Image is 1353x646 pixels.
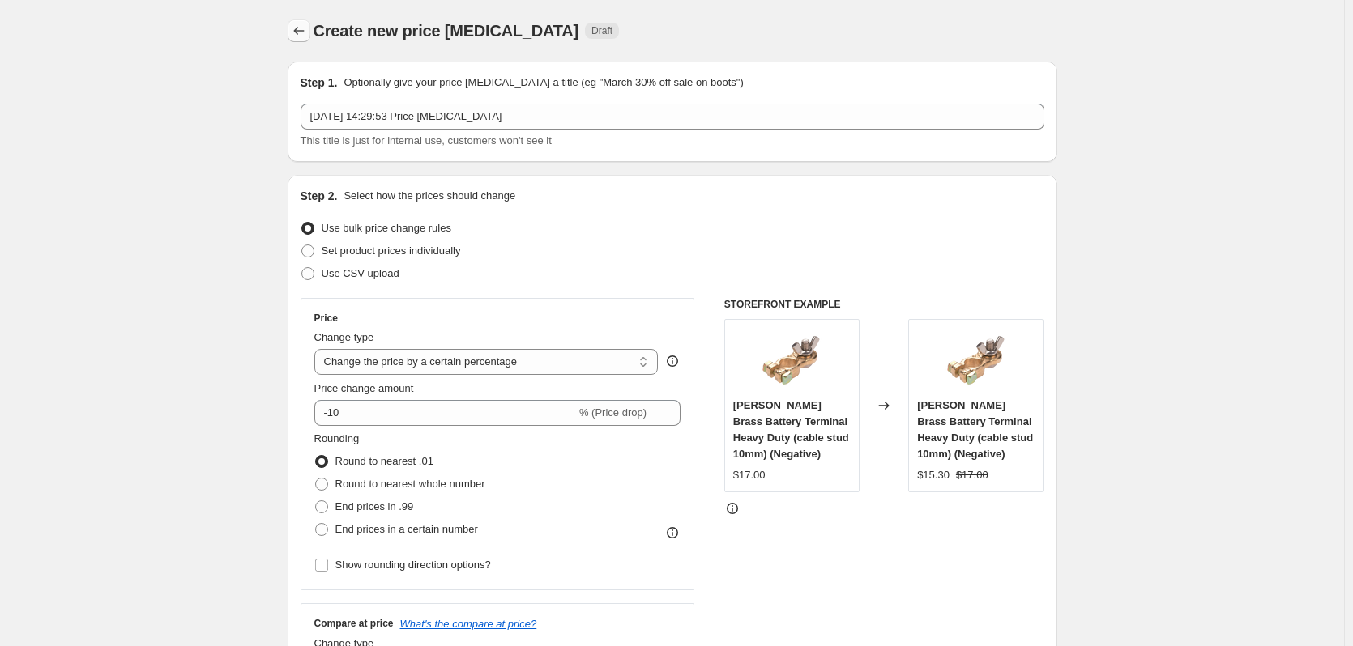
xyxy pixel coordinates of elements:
div: $17.00 [733,467,766,483]
span: Draft [591,24,612,37]
span: Price change amount [314,382,414,394]
span: [PERSON_NAME] Brass Battery Terminal Heavy Duty (cable stud 10mm) (Negative) [917,399,1033,460]
span: Change type [314,331,374,343]
p: Select how the prices should change [344,188,515,204]
span: Set product prices individually [322,244,461,257]
span: End prices in .99 [335,500,414,512]
span: Round to nearest whole number [335,478,485,490]
span: Rounding [314,432,360,444]
span: Round to nearest .01 [335,455,433,467]
button: What's the compare at price? [400,618,537,630]
h3: Compare at price [314,617,394,630]
strike: $17.00 [956,467,988,483]
span: Create new price [MEDICAL_DATA] [314,22,579,40]
div: $15.30 [917,467,950,483]
span: [PERSON_NAME] Brass Battery Terminal Heavy Duty (cable stud 10mm) (Negative) [733,399,849,460]
div: help [664,353,681,369]
button: Price change jobs [288,19,310,42]
span: Show rounding direction options? [335,559,491,571]
span: Use CSV upload [322,267,399,279]
span: End prices in a certain number [335,523,478,535]
h3: Price [314,312,338,325]
h2: Step 2. [301,188,338,204]
h2: Step 1. [301,74,338,91]
img: 7c0d8469-af93-4be9-8e86-18ca786ee66d_80x.png [944,328,1009,393]
input: -15 [314,400,576,426]
p: Optionally give your price [MEDICAL_DATA] a title (eg "March 30% off sale on boots") [344,74,743,91]
input: 30% off holiday sale [301,104,1044,130]
img: 7c0d8469-af93-4be9-8e86-18ca786ee66d_80x.png [759,328,824,393]
h6: STOREFRONT EXAMPLE [724,298,1044,311]
span: % (Price drop) [579,406,647,419]
span: This title is just for internal use, customers won't see it [301,134,552,147]
span: Use bulk price change rules [322,222,451,234]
